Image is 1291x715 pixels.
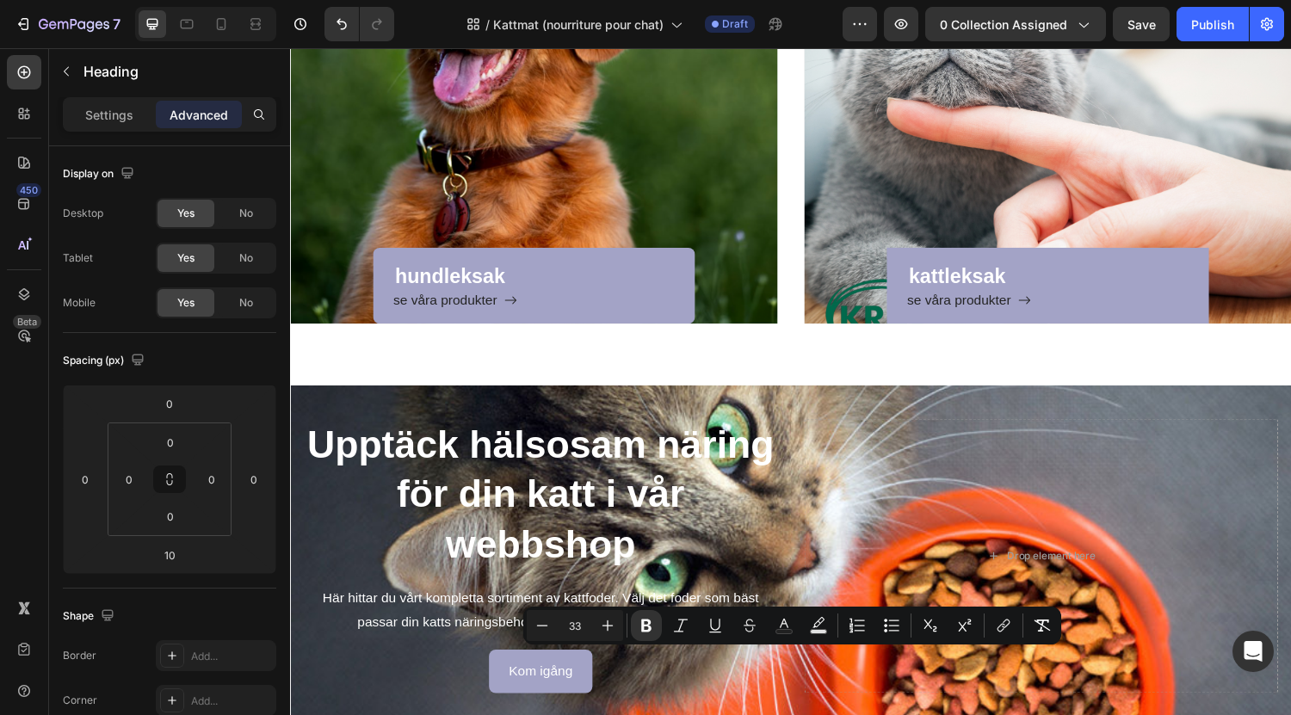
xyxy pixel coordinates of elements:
div: Shape [63,605,118,628]
div: Display on [63,163,138,186]
div: Open Intercom Messenger [1232,631,1274,672]
div: Spacing (px) [63,349,148,373]
div: Corner [63,693,97,708]
div: 450 [16,183,41,197]
p: Kom igång [225,631,292,656]
p: 7 [113,14,120,34]
div: Undo/Redo [324,7,394,41]
div: Publish [1191,15,1234,34]
button: 7 [7,7,128,41]
span: Draft [722,16,748,32]
input: 0px [153,503,188,529]
p: se våra produkter [636,250,744,270]
div: Mobile [63,295,96,311]
input: 0 [72,466,98,492]
span: Yes [177,295,195,311]
a: se våra produkter [636,250,764,270]
div: Beta [13,315,41,329]
strong: Upptäck hälsosam näring för din katt i vår webbshop [17,386,499,534]
span: 0 collection assigned [940,15,1067,34]
div: Add... [191,693,272,709]
p: Advanced [170,106,228,124]
input: 0px [199,466,225,492]
div: Desktop [63,206,103,221]
button: Publish [1177,7,1249,41]
button: 0 collection assigned [925,7,1106,41]
span: Yes [177,250,195,266]
span: Save [1127,17,1156,32]
p: Här hittar du vårt kompletta sortiment av kattfoder. Välj det foder som bäst passar din katts när... [15,555,501,605]
input: 0px [116,466,142,492]
span: No [239,250,253,266]
button: <p>Kom igång</p> [205,620,312,666]
span: No [239,206,253,221]
span: Yes [177,206,195,221]
div: Editor contextual toolbar [523,607,1061,644]
div: Border [63,648,96,663]
span: / [485,15,490,34]
h2: kattleksak [636,219,926,250]
p: Heading [83,61,269,82]
span: No [239,295,253,311]
iframe: Design area [290,48,1291,715]
div: Tablet [63,250,93,266]
p: Settings [85,106,133,124]
input: 0 [152,391,187,416]
span: Kattmat (nourriture pour chat) [493,15,664,34]
input: 0px [153,429,188,455]
div: Add... [191,649,272,664]
button: Save [1113,7,1170,41]
div: Drop element here [739,517,831,531]
input: 0 [241,466,267,492]
input: 10 [152,542,187,568]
